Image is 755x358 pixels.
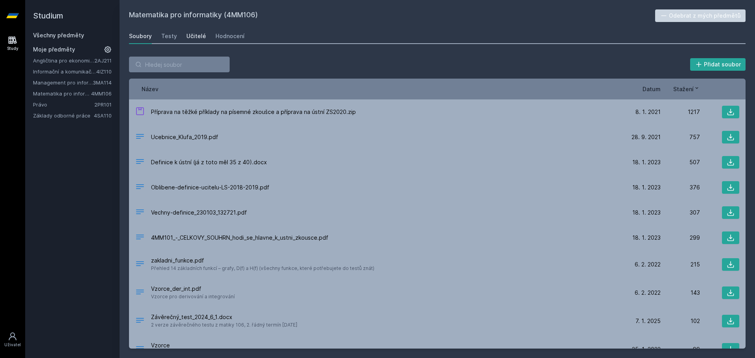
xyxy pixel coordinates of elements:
[151,234,328,242] span: 4MM101_-_CELKOVY_SOUHRN_hodi_se_hlavne_k_ustni_zkousce.pdf
[661,133,700,141] div: 757
[151,341,197,349] span: Vzorce
[151,264,374,272] span: Přehled 14 základních funkcí – grafy, D(f) a H(f) (všechny funkce, které potřebujete do testů znát)
[151,158,267,166] span: Definice k ústní (já z toto měl 35 z 40).docx
[661,345,700,353] div: 99
[135,316,145,327] div: DOCX
[215,32,245,40] div: Hodnocení
[135,259,145,270] div: PDF
[661,184,700,191] div: 376
[142,85,158,93] button: Název
[2,31,24,55] a: Study
[632,184,661,191] span: 18. 1. 2023
[135,106,145,118] div: ZIP
[135,182,145,193] div: PDF
[632,133,661,141] span: 28. 9. 2021
[661,289,700,297] div: 143
[186,28,206,44] a: Učitelé
[161,28,177,44] a: Testy
[655,9,746,22] button: Odebrat z mých předmětů
[129,9,655,22] h2: Matematika pro informatiky (4MM106)
[2,328,24,352] a: Uživatel
[91,90,112,97] a: 4MM106
[151,293,235,301] span: Vzorce pro derivování a integrování
[135,232,145,244] div: PDF
[186,32,206,40] div: Učitelé
[96,68,112,75] a: 4IZ110
[33,101,94,108] a: Právo
[33,90,91,97] a: Matematika pro informatiky
[690,58,746,71] button: Přidat soubor
[93,79,112,86] a: 3MA114
[135,157,145,168] div: DOCX
[135,344,145,355] div: .PDF
[661,317,700,325] div: 102
[632,345,661,353] span: 25. 1. 2022
[632,234,661,242] span: 18. 1. 2023
[151,133,218,141] span: Ucebnice_Klufa_2019.pdf
[673,85,700,93] button: Stažení
[135,132,145,143] div: PDF
[151,257,374,264] span: zakladni_funkce.pdf
[673,85,694,93] span: Stažení
[151,321,297,329] span: 2 verze závěrečného testu z matiky 106, 2. řádný termín [DATE]
[151,184,269,191] span: Oblibene-definice-ucitelu-LS-2018-2019.pdf
[635,289,661,297] span: 6. 2. 2022
[94,112,112,119] a: 4SA110
[151,209,247,217] span: Vechny-definice_230103_132721.pdf
[33,68,96,75] a: Informační a komunikační technologie
[661,209,700,217] div: 307
[661,158,700,166] div: 507
[151,108,356,116] span: Příprava na těžké příklady na písemné zkoušce a příprava na ústní ZS2020.zip
[215,28,245,44] a: Hodnocení
[135,287,145,299] div: PDF
[129,57,230,72] input: Hledej soubor
[33,46,75,53] span: Moje předměty
[661,108,700,116] div: 1217
[661,234,700,242] div: 299
[4,342,21,348] div: Uživatel
[643,85,661,93] button: Datum
[129,28,152,44] a: Soubory
[33,57,94,64] a: Angličtina pro ekonomická studia 1 (B2/C1)
[632,209,661,217] span: 18. 1. 2023
[661,261,700,268] div: 215
[635,108,661,116] span: 8. 1. 2021
[94,57,112,64] a: 2AJ211
[7,46,18,51] div: Study
[33,32,84,39] a: Všechny předměty
[161,32,177,40] div: Testy
[635,261,661,268] span: 6. 2. 2022
[632,158,661,166] span: 18. 1. 2023
[33,79,93,86] a: Management pro informatiky a statistiky
[635,317,661,325] span: 7. 1. 2025
[33,112,94,119] a: Základy odborné práce
[129,32,152,40] div: Soubory
[151,285,235,293] span: Vzorce_der_int.pdf
[135,207,145,218] div: PDF
[151,313,297,321] span: Závěrečný_test_2024_6_1.docx
[94,101,112,108] a: 2PR101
